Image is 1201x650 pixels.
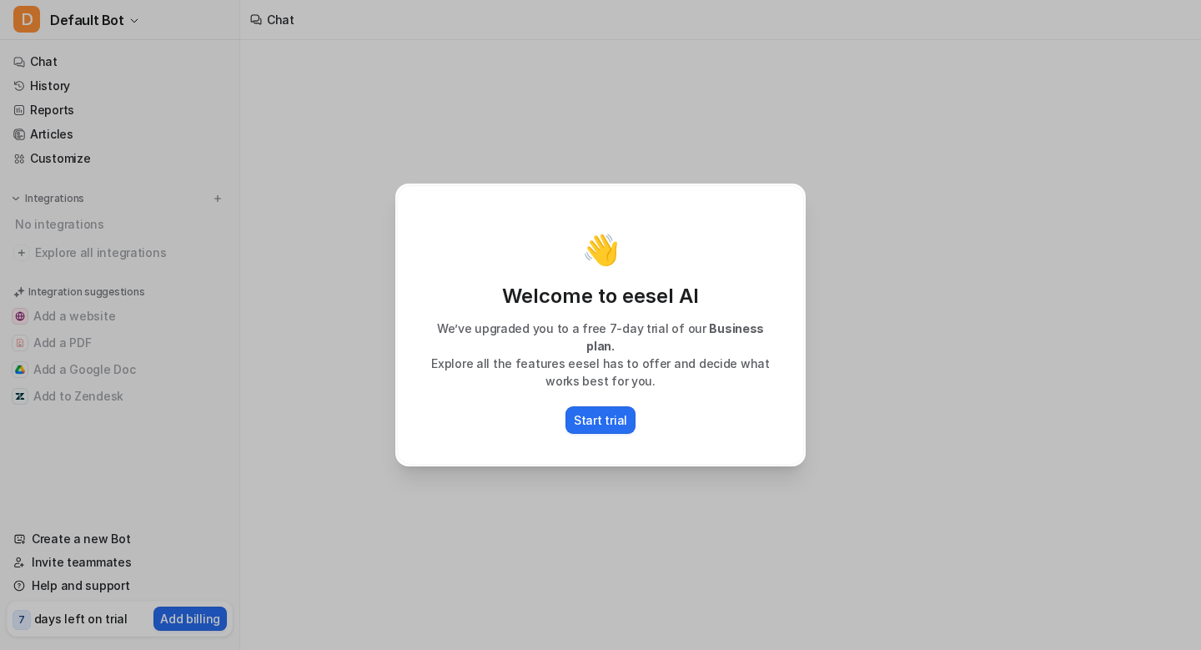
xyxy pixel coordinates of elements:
p: Explore all the features eesel has to offer and decide what works best for you. [415,355,786,390]
p: Welcome to eesel AI [415,283,786,310]
button: Start trial [565,406,636,434]
p: We’ve upgraded you to a free 7-day trial of our [415,320,786,355]
p: 👋 [582,233,620,266]
p: Start trial [574,411,627,429]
